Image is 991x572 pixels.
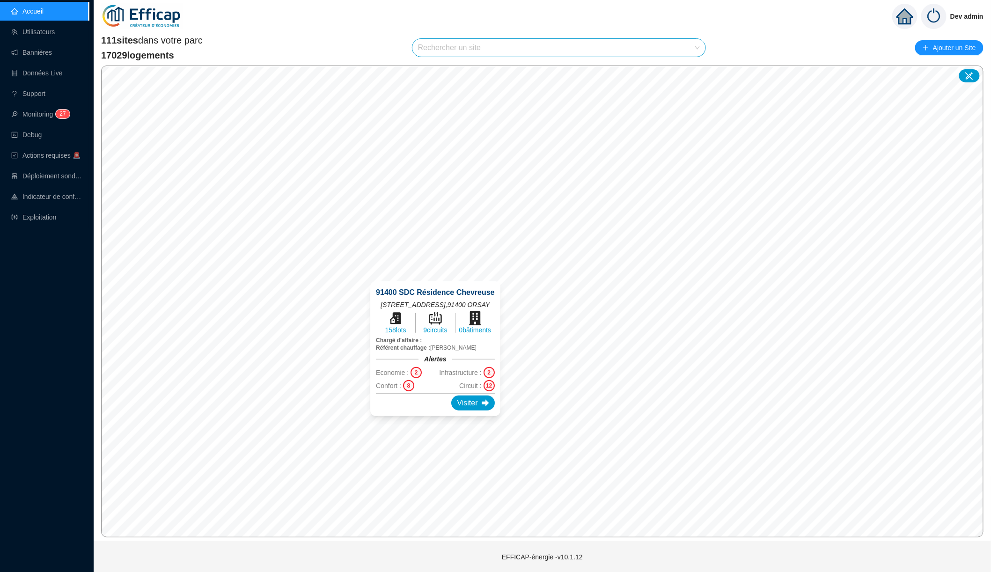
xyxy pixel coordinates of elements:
[440,368,482,377] span: Infrastructure :
[11,213,56,221] a: slidersExploitation
[896,8,913,25] span: home
[11,131,42,139] a: codeDebug
[11,69,63,77] a: databaseDonnées Live
[411,367,422,378] div: 2
[11,28,55,36] a: teamUtilisateurs
[403,380,414,391] div: 8
[101,49,203,62] span: 17029 logements
[484,380,495,391] div: 12
[457,325,493,335] span: 0 bâtiments
[452,396,495,411] div: Visiter
[921,4,947,29] img: power
[923,44,929,51] span: plus
[502,553,583,561] span: EFFICAP-énergie - v10.1.12
[102,66,983,537] canvas: Map
[376,344,494,352] span: [PERSON_NAME]
[385,325,406,335] span: 158 lots
[418,354,452,364] div: Alertes
[915,40,984,55] button: Ajouter un Site
[101,35,138,45] span: 111 sites
[381,300,490,309] span: [STREET_ADDRESS] , 91400 ORSAY
[376,368,409,377] span: Economie :
[459,381,481,390] span: Circuit :
[11,172,82,180] a: clusterDéploiement sondes
[11,49,52,56] a: notificationBannières
[22,152,81,159] span: Actions requises 🚨
[59,110,63,117] span: 2
[376,287,494,298] span: 91400 SDC Résidence Chevreuse
[950,1,984,31] span: Dev admin
[11,193,82,200] a: heat-mapIndicateur de confort
[11,110,67,118] a: monitorMonitoring27
[11,7,44,15] a: homeAccueil
[376,345,430,351] span: Référent chauffage :
[376,381,401,390] span: Confort :
[423,325,447,335] span: 9 circuits
[63,110,66,117] span: 7
[484,367,495,378] div: 2
[11,152,18,159] span: check-square
[376,337,422,344] span: Chargé d'affaire :
[11,90,45,97] a: questionSupport
[101,34,203,47] span: dans votre parc
[933,41,976,54] span: Ajouter un Site
[56,110,69,118] sup: 27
